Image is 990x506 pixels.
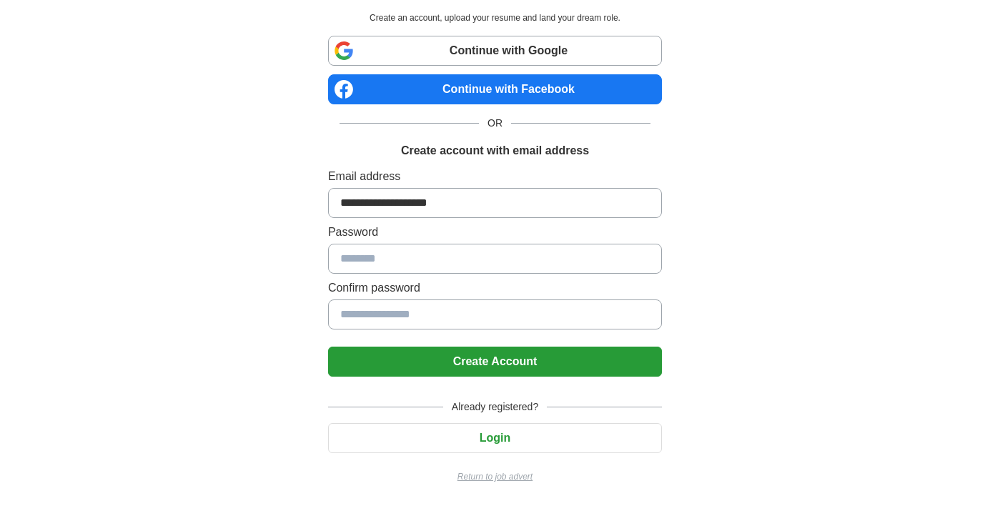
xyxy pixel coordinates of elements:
span: Already registered? [443,400,547,415]
label: Email address [328,168,662,185]
a: Continue with Google [328,36,662,66]
button: Login [328,423,662,453]
p: Create an account, upload your resume and land your dream role. [331,11,659,24]
a: Return to job advert [328,470,662,483]
span: OR [479,116,511,131]
a: Login [328,432,662,444]
button: Create Account [328,347,662,377]
label: Confirm password [328,279,662,297]
a: Continue with Facebook [328,74,662,104]
h1: Create account with email address [401,142,589,159]
label: Password [328,224,662,241]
